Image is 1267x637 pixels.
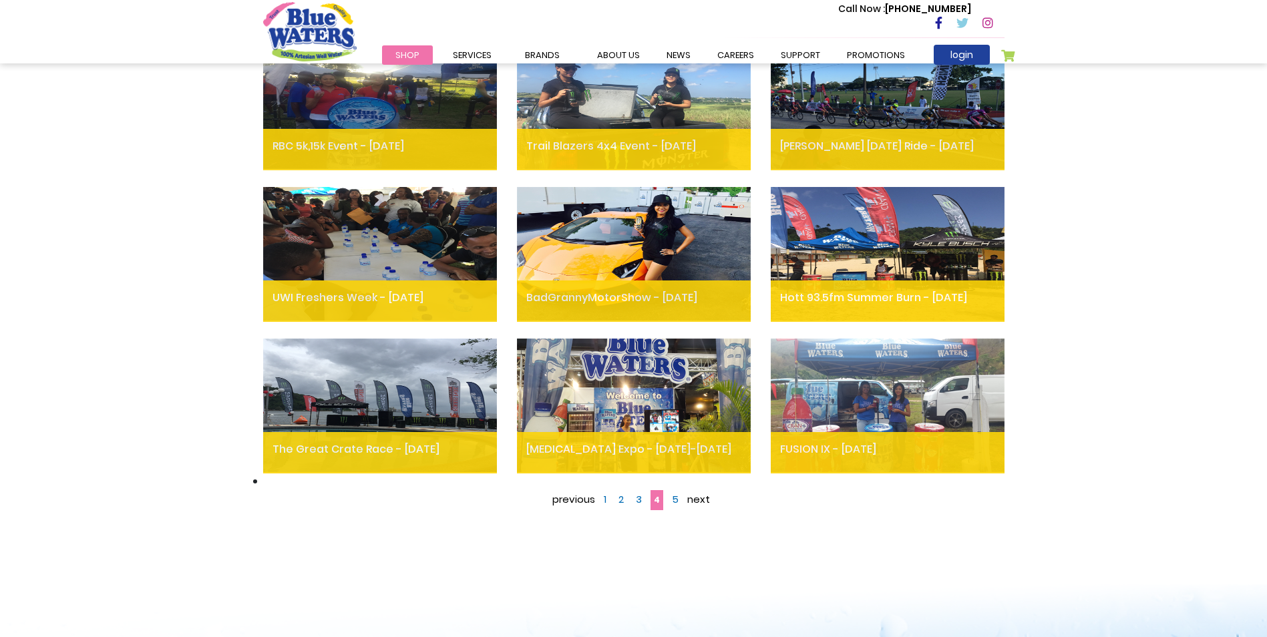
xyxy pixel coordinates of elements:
a: login [934,45,990,65]
span: 3 [636,492,642,506]
a: careers [704,45,767,65]
img: RBC 5k,15k Event - Oct 03rd, 2015 [263,35,497,169]
a: RBC 5k,15k Event - [DATE] [263,129,497,152]
span: Shop [395,49,419,61]
a: News [653,45,704,65]
span: 1 [604,492,606,506]
img: BadGrannyMotorShow - Aug 2nd,2015 [517,187,751,321]
a: The Great Crate Race - [DATE] [263,432,497,455]
a: Hott 93.5fm Summer Burn - [DATE] [771,280,1005,304]
a: FUSION IX - [DATE] [771,432,1005,455]
img: The Great Crate Race - July 18th, 2015 [263,339,497,472]
a: about us [584,45,653,65]
img: Mike Bikes Republic Day Ride - Sept 24th, 2015 [771,35,1005,169]
span: 2 [618,492,624,506]
img: UWI Freshers Week - Sept 4th, 2015 [263,187,497,321]
img: Trail Blazers 4x4 Event - Sept 29th, 2015 [517,35,751,169]
a: Promotions [834,45,918,65]
span: 5 [672,492,679,506]
a: [PERSON_NAME] [DATE] Ride - [DATE] [771,129,1005,152]
p: [PHONE_NUMBER] [838,2,971,16]
a: support [767,45,834,65]
span: Services [453,49,492,61]
img: Hott 93.5fm Summer Burn - Aug 1st ,2015 [771,187,1005,321]
a: 2 [615,489,627,509]
a: 3 [632,489,645,509]
img: TIC Expo - July 6th-11th 2015 [517,339,751,472]
span: Call Now : [838,2,885,15]
a: [MEDICAL_DATA] Expo - [DATE]-[DATE] [517,432,751,455]
a: UWI Freshers Week - [DATE] [263,280,497,304]
a: 1 [600,489,610,509]
a: next [687,492,710,506]
a: BadGrannyMotorShow - [DATE] [517,280,751,304]
a: Trail Blazers 4x4 Event - [DATE] [517,129,751,152]
a: previous [552,492,595,506]
span: 4 [654,494,660,505]
a: store logo [263,2,357,61]
a: 5 [669,489,682,509]
span: Brands [525,49,560,61]
img: FUSION IX - June 06th 2015 [771,339,1005,472]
